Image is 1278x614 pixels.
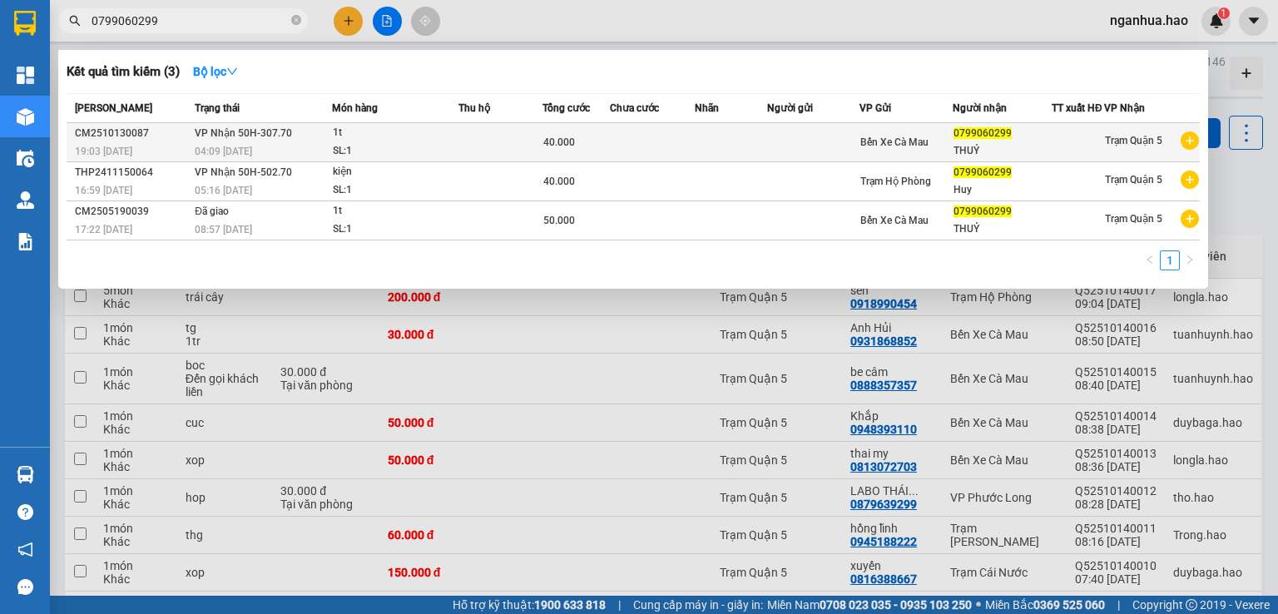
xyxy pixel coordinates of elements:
div: THUỶ [954,220,1051,238]
button: right [1180,250,1200,270]
span: 08:57 [DATE] [195,224,252,235]
span: 40.000 [543,176,575,187]
span: VP Nhận [1104,102,1145,114]
span: question-circle [17,504,33,520]
a: 1 [1161,251,1179,270]
span: Tổng cước [542,102,590,114]
span: plus-circle [1181,210,1199,228]
h3: Kết quả tìm kiếm ( 3 ) [67,63,180,81]
div: CM2505190039 [75,203,190,220]
div: SL: 1 [333,220,458,239]
div: Huy [954,181,1051,199]
span: plus-circle [1181,171,1199,189]
span: Trạm Quận 5 [1105,135,1162,146]
span: 05:16 [DATE] [195,185,252,196]
img: warehouse-icon [17,466,34,483]
span: Món hàng [332,102,378,114]
span: Bến Xe Cà Mau [860,136,929,148]
div: THUỶ [954,142,1051,160]
span: right [1185,255,1195,265]
span: Trạng thái [195,102,240,114]
span: Trạm Hộ Phòng [860,176,931,187]
span: Đã giao [195,205,229,217]
span: search [69,15,81,27]
span: left [1145,255,1155,265]
span: 0799060299 [954,205,1012,217]
span: Chưa cước [610,102,659,114]
li: 1 [1160,250,1180,270]
span: close-circle [291,15,301,25]
span: VP Nhận 50H-502.70 [195,166,292,178]
li: Previous Page [1140,250,1160,270]
img: logo-vxr [14,11,36,36]
span: TT xuất HĐ [1052,102,1102,114]
div: kiện [333,163,458,181]
span: Người nhận [953,102,1007,114]
button: Bộ lọcdown [180,58,251,85]
span: down [226,66,238,77]
img: warehouse-icon [17,108,34,126]
span: close-circle [291,13,301,29]
span: 04:09 [DATE] [195,146,252,157]
span: 16:59 [DATE] [75,185,132,196]
img: solution-icon [17,233,34,250]
div: CM2510130087 [75,125,190,142]
span: 17:22 [DATE] [75,224,132,235]
div: 1t [333,124,458,142]
span: notification [17,542,33,557]
span: Trạm Quận 5 [1105,174,1162,186]
span: 40.000 [543,136,575,148]
div: THP2411150064 [75,164,190,181]
span: Bến Xe Cà Mau [860,215,929,226]
div: SL: 1 [333,142,458,161]
span: VP Nhận 50H-307.70 [195,127,292,139]
span: [PERSON_NAME] [75,102,152,114]
span: 0799060299 [954,166,1012,178]
span: plus-circle [1181,131,1199,150]
input: Tìm tên, số ĐT hoặc mã đơn [92,12,288,30]
span: Thu hộ [458,102,490,114]
div: 1t [333,202,458,220]
button: left [1140,250,1160,270]
span: message [17,579,33,595]
span: Nhãn [695,102,719,114]
span: 50.000 [543,215,575,226]
span: 0799060299 [954,127,1012,139]
div: SL: 1 [333,181,458,200]
img: warehouse-icon [17,150,34,167]
img: warehouse-icon [17,191,34,209]
span: Người gửi [767,102,813,114]
li: Next Page [1180,250,1200,270]
span: 19:03 [DATE] [75,146,132,157]
span: Trạm Quận 5 [1105,213,1162,225]
span: VP Gửi [859,102,891,114]
img: dashboard-icon [17,67,34,84]
strong: Bộ lọc [193,65,238,78]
